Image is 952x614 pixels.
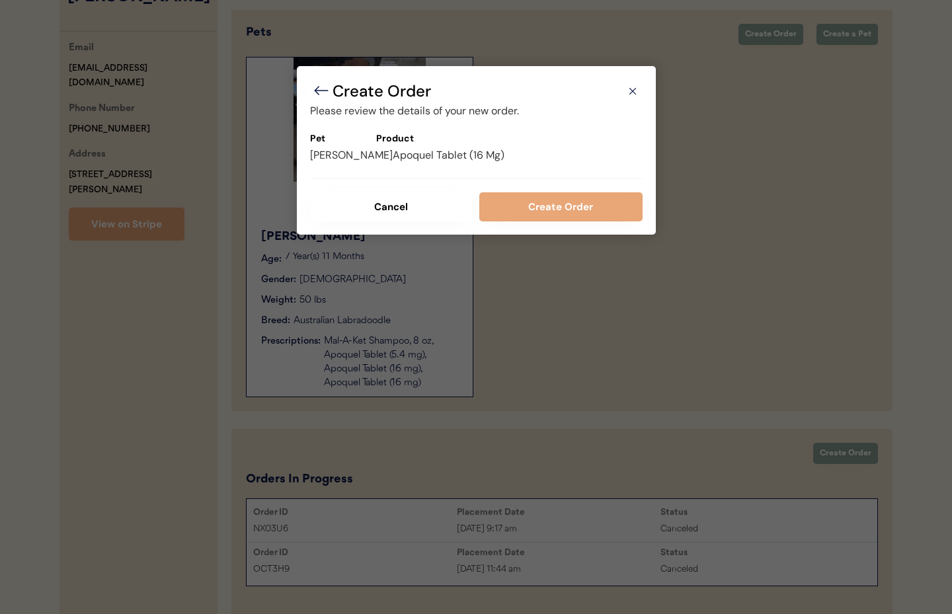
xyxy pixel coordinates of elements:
button: Cancel [310,192,473,221]
div: Product [376,132,442,145]
div: [PERSON_NAME] [310,147,393,163]
button: Create Order [479,192,643,221]
div: Create Order [333,79,623,103]
div: Pet [310,132,376,145]
div: Please review the details of your new order. [310,103,519,119]
div: Apoquel Tablet (16 Mg) [393,147,504,163]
